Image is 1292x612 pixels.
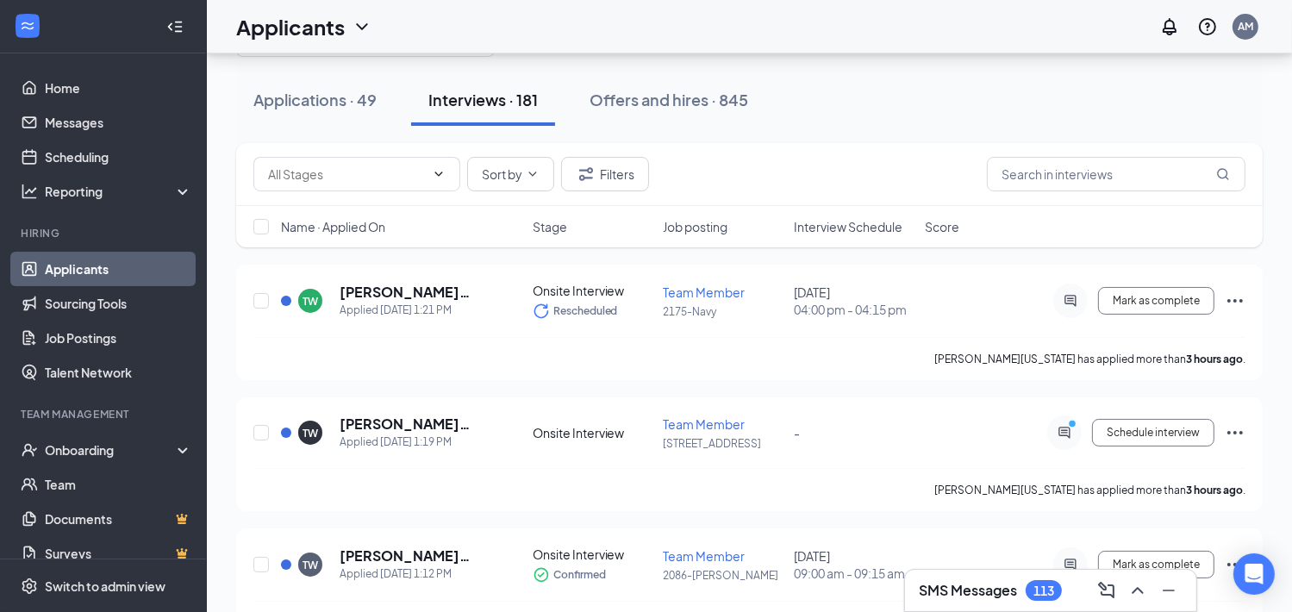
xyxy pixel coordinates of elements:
[352,16,372,37] svg: ChevronDown
[1159,16,1180,37] svg: Notifications
[934,352,1245,366] p: [PERSON_NAME][US_STATE] has applied more than .
[45,140,192,174] a: Scheduling
[166,18,184,35] svg: Collapse
[533,546,653,563] div: Onsite Interview
[340,565,503,583] div: Applied [DATE] 1:12 PM
[1238,19,1253,34] div: AM
[482,168,522,180] span: Sort by
[553,566,606,584] span: Confirmed
[236,12,345,41] h1: Applicants
[1098,287,1214,315] button: Mark as complete
[533,282,653,299] div: Onsite Interview
[45,355,192,390] a: Talent Network
[303,426,318,440] div: TW
[303,558,318,572] div: TW
[794,284,914,318] div: [DATE]
[303,294,318,309] div: TW
[340,415,503,434] h5: [PERSON_NAME][US_STATE]
[663,548,745,564] span: Team Member
[1158,580,1179,601] svg: Minimize
[1093,577,1120,604] button: ComposeMessage
[663,304,783,319] p: 2175-Navy
[794,218,902,235] span: Interview Schedule
[45,321,192,355] a: Job Postings
[45,71,192,105] a: Home
[340,434,503,451] div: Applied [DATE] 1:19 PM
[1225,554,1245,575] svg: Ellipses
[533,566,550,584] svg: CheckmarkCircle
[533,303,550,320] svg: Loading
[663,436,783,451] p: [STREET_ADDRESS]
[340,546,503,565] h5: [PERSON_NAME][US_STATE]
[1225,422,1245,443] svg: Ellipses
[1092,419,1214,447] button: Schedule interview
[1197,16,1218,37] svg: QuestionInfo
[45,183,193,200] div: Reporting
[919,581,1017,600] h3: SMS Messages
[1113,295,1200,307] span: Mark as complete
[663,284,745,300] span: Team Member
[1216,167,1230,181] svg: MagnifyingGlass
[253,89,377,110] div: Applications · 49
[1098,551,1214,578] button: Mark as complete
[925,218,959,235] span: Score
[467,157,554,191] button: Sort byChevronDown
[663,416,745,432] span: Team Member
[21,183,38,200] svg: Analysis
[268,165,425,184] input: All Stages
[428,89,538,110] div: Interviews · 181
[590,89,748,110] div: Offers and hires · 845
[21,407,189,422] div: Team Management
[1107,427,1200,439] span: Schedule interview
[1233,553,1275,595] div: Open Intercom Messenger
[533,424,653,441] div: Onsite Interview
[432,167,446,181] svg: ChevronDown
[45,252,192,286] a: Applicants
[1127,580,1148,601] svg: ChevronUp
[45,286,192,321] a: Sourcing Tools
[794,425,800,440] span: -
[663,218,727,235] span: Job posting
[281,218,385,235] span: Name · Applied On
[21,441,38,459] svg: UserCheck
[1054,426,1075,440] svg: ActiveChat
[1060,294,1081,308] svg: ActiveChat
[1186,484,1243,496] b: 3 hours ago
[45,578,165,595] div: Switch to admin view
[526,167,540,181] svg: ChevronDown
[663,568,783,583] p: 2086-[PERSON_NAME]
[794,547,914,582] div: [DATE]
[21,226,189,240] div: Hiring
[19,17,36,34] svg: WorkstreamLogo
[1155,577,1183,604] button: Minimize
[1186,353,1243,365] b: 3 hours ago
[340,302,503,319] div: Applied [DATE] 1:21 PM
[934,483,1245,497] p: [PERSON_NAME][US_STATE] has applied more than .
[1060,558,1081,571] svg: ActiveChat
[1064,419,1085,433] svg: PrimaryDot
[794,301,914,318] span: 04:00 pm - 04:15 pm
[45,105,192,140] a: Messages
[576,164,596,184] svg: Filter
[45,502,192,536] a: DocumentsCrown
[533,218,567,235] span: Stage
[1124,577,1152,604] button: ChevronUp
[553,303,618,320] span: Rescheduled
[561,157,649,191] button: Filter Filters
[987,157,1245,191] input: Search in interviews
[1225,290,1245,311] svg: Ellipses
[45,467,192,502] a: Team
[45,441,178,459] div: Onboarding
[1113,559,1200,571] span: Mark as complete
[21,578,38,595] svg: Settings
[340,283,503,302] h5: [PERSON_NAME][US_STATE]
[1096,580,1117,601] svg: ComposeMessage
[45,536,192,571] a: SurveysCrown
[794,565,914,582] span: 09:00 am - 09:15 am
[1033,584,1054,598] div: 113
